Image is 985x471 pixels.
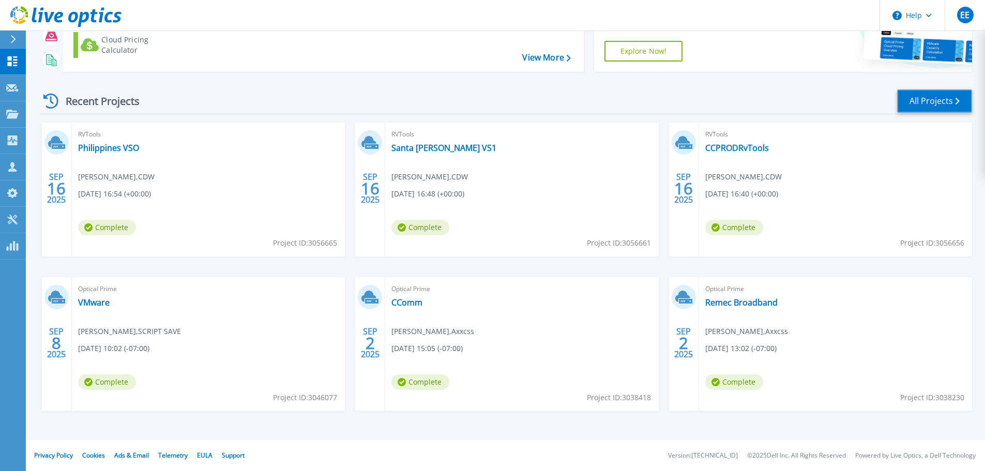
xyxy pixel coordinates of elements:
[391,129,652,140] span: RVTools
[705,326,788,337] span: [PERSON_NAME] , Axxcss
[78,129,339,140] span: RVTools
[747,452,846,459] li: © 2025 Dell Inc. All Rights Reserved
[34,451,73,460] a: Privacy Policy
[674,184,693,193] span: 16
[273,392,337,403] span: Project ID: 3046077
[273,237,337,249] span: Project ID: 3056665
[197,451,213,460] a: EULA
[114,451,149,460] a: Ads & Email
[78,220,136,235] span: Complete
[855,452,976,459] li: Powered by Live Optics, a Dell Technology
[40,88,154,114] div: Recent Projects
[47,324,66,362] div: SEP 2025
[705,374,763,390] span: Complete
[391,326,474,337] span: [PERSON_NAME] , Axxcss
[705,188,778,200] span: [DATE] 16:40 (+00:00)
[705,143,769,153] a: CCPRODRvTools
[391,297,422,308] a: CComm
[47,170,66,207] div: SEP 2025
[391,171,468,183] span: [PERSON_NAME] , CDW
[78,326,181,337] span: [PERSON_NAME] , SCRIPT SAVE
[705,129,966,140] span: RVTools
[78,171,155,183] span: [PERSON_NAME] , CDW
[47,184,66,193] span: 16
[391,143,496,153] a: Santa [PERSON_NAME] VS1
[679,339,688,347] span: 2
[158,451,188,460] a: Telemetry
[705,220,763,235] span: Complete
[705,283,966,295] span: Optical Prime
[960,11,969,19] span: EE
[587,392,651,403] span: Project ID: 3038418
[604,41,683,62] a: Explore Now!
[587,237,651,249] span: Project ID: 3056661
[705,343,777,354] span: [DATE] 13:02 (-07:00)
[366,339,375,347] span: 2
[360,170,380,207] div: SEP 2025
[897,89,972,113] a: All Projects
[668,452,738,459] li: Version: [TECHNICAL_ID]
[360,324,380,362] div: SEP 2025
[900,237,964,249] span: Project ID: 3056656
[522,53,570,63] a: View More
[78,374,136,390] span: Complete
[705,297,778,308] a: Remec Broadband
[391,343,463,354] span: [DATE] 15:05 (-07:00)
[73,32,189,58] a: Cloud Pricing Calculator
[391,374,449,390] span: Complete
[101,35,184,55] div: Cloud Pricing Calculator
[78,188,151,200] span: [DATE] 16:54 (+00:00)
[52,339,61,347] span: 8
[82,451,105,460] a: Cookies
[705,171,782,183] span: [PERSON_NAME] , CDW
[391,188,464,200] span: [DATE] 16:48 (+00:00)
[361,184,380,193] span: 16
[674,324,693,362] div: SEP 2025
[674,170,693,207] div: SEP 2025
[391,283,652,295] span: Optical Prime
[78,297,110,308] a: VMware
[78,343,149,354] span: [DATE] 10:02 (-07:00)
[391,220,449,235] span: Complete
[900,392,964,403] span: Project ID: 3038230
[78,283,339,295] span: Optical Prime
[222,451,245,460] a: Support
[78,143,139,153] a: Philippines VSO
